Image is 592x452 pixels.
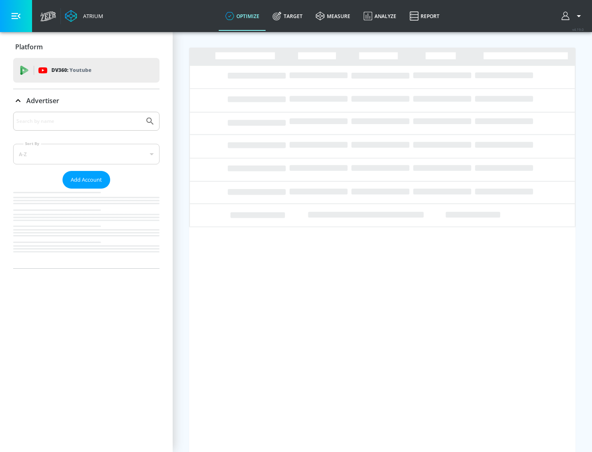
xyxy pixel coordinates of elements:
div: A-Z [13,144,160,164]
button: Add Account [62,171,110,189]
div: Platform [13,35,160,58]
a: Atrium [65,10,103,22]
a: Report [403,1,446,31]
div: Advertiser [13,89,160,112]
nav: list of Advertiser [13,189,160,268]
div: DV360: Youtube [13,58,160,83]
p: DV360: [51,66,91,75]
a: measure [309,1,357,31]
div: Advertiser [13,112,160,268]
p: Youtube [69,66,91,74]
a: optimize [219,1,266,31]
span: Add Account [71,175,102,184]
p: Platform [15,42,43,51]
input: Search by name [16,116,141,127]
span: v 4.19.0 [572,27,584,32]
a: Target [266,1,309,31]
div: Atrium [80,12,103,20]
a: Analyze [357,1,403,31]
p: Advertiser [26,96,59,105]
label: Sort By [23,141,41,146]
